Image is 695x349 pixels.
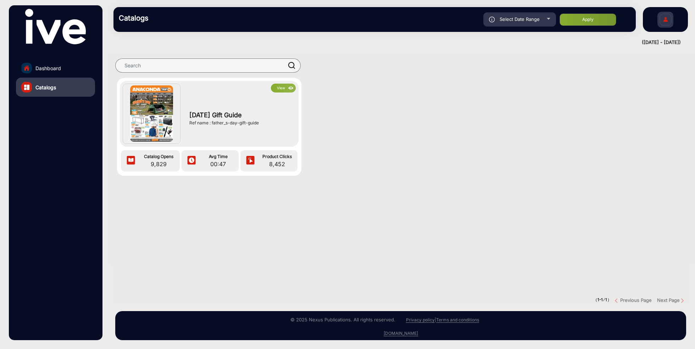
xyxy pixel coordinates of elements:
img: home [23,65,30,71]
img: previous button [615,298,620,303]
img: icon [126,156,136,166]
a: | [435,317,436,322]
strong: Next Page [657,297,680,303]
span: Dashboard [35,64,61,72]
h3: Catalogs [119,14,218,22]
img: Next button [680,298,685,303]
a: Terms and conditions [436,317,479,323]
img: vmg-logo [25,9,85,44]
img: catalog [24,85,29,90]
img: icon [489,17,495,22]
span: 9,829 [139,160,178,168]
img: Father's Day Gift Guide [130,85,173,141]
span: Avg Time [199,153,237,160]
span: Product Clicks [258,153,296,160]
img: icon [186,156,197,166]
span: 00:47 [199,160,237,168]
img: icon [287,84,295,92]
a: Catalogs [16,78,95,97]
strong: 1-1 [597,297,603,302]
img: Sign%20Up.svg [658,8,673,33]
a: [DOMAIN_NAME] [384,331,418,336]
span: Select Date Range [500,16,540,22]
small: © 2025 Nexus Publications. All rights reserved. [290,317,395,322]
input: Search [115,58,301,73]
a: Dashboard [16,58,95,78]
span: Catalog Opens [139,153,178,160]
img: prodSearch.svg [288,62,295,69]
strong: Previous Page [620,297,652,303]
span: [DATE] Gift Guide [189,110,292,120]
span: Catalogs [35,84,56,91]
div: ([DATE] - [DATE]) [106,39,681,46]
strong: 1 [605,297,607,302]
div: Ref name : father_s-day-gift-guide [189,120,292,126]
pre: ( / ) [595,297,610,303]
a: Privacy policy [406,317,435,323]
img: icon [245,156,256,166]
button: Viewicon [271,84,296,92]
span: 8,452 [258,160,296,168]
button: Apply [560,13,616,26]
